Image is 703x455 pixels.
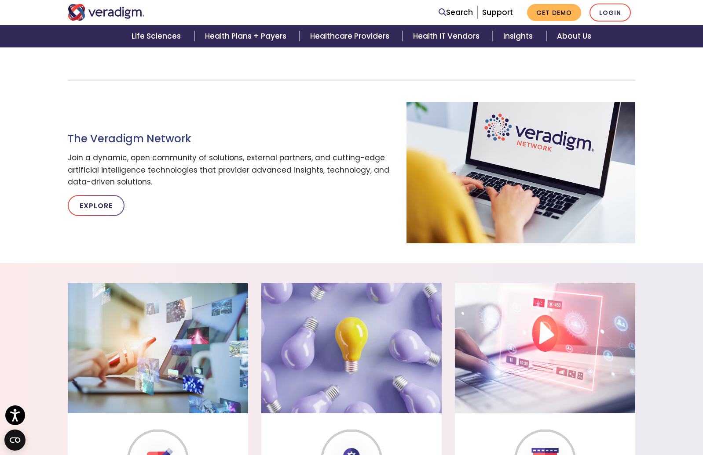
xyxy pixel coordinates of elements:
[527,4,581,21] a: Get Demo
[589,4,631,22] a: Login
[194,25,300,47] a: Health Plans + Payers
[403,25,493,47] a: Health IT Vendors
[493,25,546,47] a: Insights
[439,7,473,18] a: Search
[4,430,26,451] button: Open CMP widget
[68,133,393,145] h3: The Veradigm Network
[121,25,194,47] a: Life Sciences
[300,25,403,47] a: Healthcare Providers
[546,25,602,47] a: About Us
[482,7,513,18] a: Support
[68,195,124,216] a: Explore
[68,152,393,188] p: Join a dynamic, open community of solutions, external partners, and cutting-edge artificial intel...
[68,4,145,21] img: Veradigm logo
